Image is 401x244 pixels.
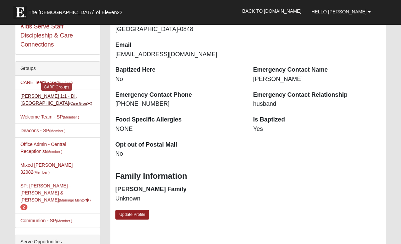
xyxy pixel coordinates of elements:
dd: husband [253,100,381,108]
a: Kids Serve Staff Discipleship & Care Connections [20,23,73,48]
dd: [PHONE_NUMBER] [115,100,243,108]
small: (Member ) [63,115,79,119]
dt: Opt out of Postal Mail [115,141,243,149]
dd: NONE [115,125,243,134]
a: Deacons - SP(Member ) [20,128,66,133]
dd: Yes [253,125,381,134]
dt: Food Specific Allergies [115,115,243,124]
a: [PERSON_NAME] 1:1 - DI,[GEOGRAPHIC_DATA](Care Giver) [20,93,92,106]
div: Groups [15,62,100,76]
small: (Member ) [33,170,49,174]
small: (Care Giver ) [69,101,92,105]
a: Mixed [PERSON_NAME] 32082(Member ) [20,162,73,175]
a: The [DEMOGRAPHIC_DATA] of Eleven22 [10,2,144,19]
h3: Family Information [115,171,381,181]
a: Hello [PERSON_NAME] [306,3,376,20]
small: (Marriage Mentor ) [59,198,91,202]
dt: Emergency Contact Phone [115,91,243,99]
img: Eleven22 logo [13,6,27,19]
dd: No [115,150,243,158]
span: number of pending members [20,204,27,210]
small: (Member ) [49,129,65,133]
a: Update Profile [115,210,149,220]
a: SP: [PERSON_NAME] - [PERSON_NAME] & [PERSON_NAME](Marriage Mentor) 2 [20,183,91,210]
dd: [STREET_ADDRESS] [GEOGRAPHIC_DATA]-0848 [115,17,243,34]
small: (Member ) [57,81,73,85]
span: Hello [PERSON_NAME] [311,9,367,14]
dd: No [115,75,243,84]
dt: Emergency Contact Relationship [253,91,381,99]
small: (Member ) [56,219,72,223]
a: CARE Team - SP(Member ) [20,80,73,85]
span: The [DEMOGRAPHIC_DATA] of Eleven22 [28,9,122,16]
dt: Baptized Here [115,66,243,74]
dt: [PERSON_NAME] Family [115,185,243,194]
dd: [EMAIL_ADDRESS][DOMAIN_NAME] [115,50,243,59]
small: (Member ) [46,150,62,154]
dt: Email [115,41,243,50]
a: Back to [DOMAIN_NAME] [237,3,306,19]
dt: Is Baptized [253,115,381,124]
dd: Unknown [115,194,243,203]
a: Communion - SP(Member ) [20,218,72,223]
a: Office Admin - Central Receptionist(Member ) [20,142,66,154]
a: Welcome Team - SP(Member ) [20,114,79,119]
dt: Emergency Contact Name [253,66,381,74]
div: CARE Groups [41,83,72,91]
dd: [PERSON_NAME] [253,75,381,84]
